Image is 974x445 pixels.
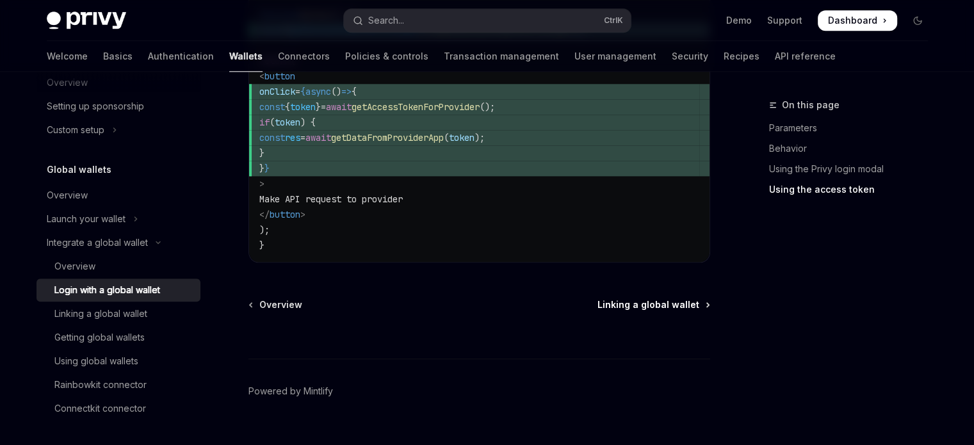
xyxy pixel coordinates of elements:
[37,350,200,373] a: Using global wallets
[331,86,341,97] span: ()
[259,239,264,251] span: }
[300,86,331,97] span: {async
[275,117,300,128] span: token
[259,193,403,205] span: Make API request to provider
[341,86,352,97] span: =>
[259,209,270,220] span: </
[321,101,326,113] span: =
[54,282,160,298] div: Login with a global wallet
[259,224,270,236] span: );
[326,101,352,113] span: await
[37,397,200,420] a: Connectkit connector
[475,132,485,143] span: );
[352,101,480,113] span: getAccessTokenForProvider
[37,231,200,254] button: Toggle Integrate a global wallet section
[47,235,148,250] div: Integrate a global wallet
[47,12,126,29] img: dark logo
[103,41,133,72] a: Basics
[775,41,836,72] a: API reference
[47,41,88,72] a: Welcome
[295,86,300,97] span: =
[724,41,759,72] a: Recipes
[352,86,357,97] span: {
[344,9,631,32] button: Open search
[828,14,877,27] span: Dashboard
[597,298,709,311] a: Linking a global wallet
[316,101,321,113] span: }
[259,132,285,143] span: const
[574,41,656,72] a: User management
[264,70,295,82] span: button
[54,353,138,369] div: Using global wallets
[37,279,200,302] a: Login with a global wallet
[782,97,840,113] span: On this page
[37,95,200,118] a: Setting up sponsorship
[47,99,144,114] div: Setting up sponsorship
[769,138,938,159] a: Behavior
[37,184,200,207] a: Overview
[37,373,200,396] a: Rainbowkit connector
[250,298,302,311] a: Overview
[726,14,752,27] a: Demo
[259,70,264,82] span: <
[37,207,200,231] button: Toggle Launch your wallet section
[259,117,270,128] span: if
[259,298,302,311] span: Overview
[368,13,404,28] div: Search...
[259,147,264,159] span: }
[444,132,449,143] span: (
[259,86,295,97] span: onClick
[37,255,200,278] a: Overview
[672,41,708,72] a: Security
[54,306,147,321] div: Linking a global wallet
[270,117,275,128] span: (
[597,298,699,311] span: Linking a global wallet
[229,41,263,72] a: Wallets
[769,159,938,179] a: Using the Privy login modal
[37,302,200,325] a: Linking a global wallet
[769,118,938,138] a: Parameters
[769,179,938,200] a: Using the access token
[818,10,897,31] a: Dashboard
[278,41,330,72] a: Connectors
[449,132,475,143] span: token
[480,101,495,113] span: ();
[248,385,333,398] a: Powered by Mintlify
[47,211,126,227] div: Launch your wallet
[331,132,444,143] span: getDataFromProviderApp
[305,132,331,143] span: await
[285,101,290,113] span: {
[285,132,300,143] span: res
[264,163,270,174] span: }
[54,259,95,274] div: Overview
[290,101,316,113] span: token
[345,41,428,72] a: Policies & controls
[54,330,145,345] div: Getting global wallets
[47,188,88,203] div: Overview
[300,209,305,220] span: >
[300,132,305,143] span: =
[300,117,316,128] span: ) {
[259,163,264,174] span: }
[259,178,264,190] span: >
[259,101,285,113] span: const
[444,41,559,72] a: Transaction management
[47,122,104,138] div: Custom setup
[54,377,147,392] div: Rainbowkit connector
[767,14,802,27] a: Support
[604,15,623,26] span: Ctrl K
[270,209,300,220] span: button
[47,162,111,177] h5: Global wallets
[907,10,928,31] button: Toggle dark mode
[37,326,200,349] a: Getting global wallets
[54,401,146,416] div: Connectkit connector
[148,41,214,72] a: Authentication
[37,118,200,142] button: Toggle Custom setup section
